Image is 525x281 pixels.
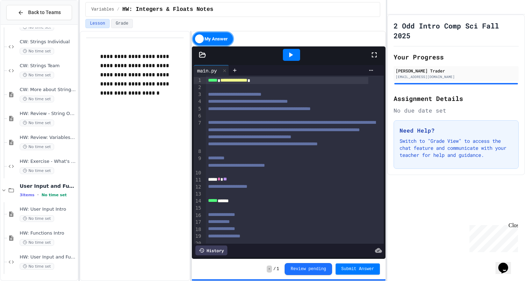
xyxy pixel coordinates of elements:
div: 13 [194,191,202,198]
span: No time set [20,239,54,246]
span: No time set [20,72,54,78]
span: No time set [20,263,54,270]
span: CW: More about String Operators [20,87,76,93]
div: 3 [194,91,202,98]
span: CW: Strings Individual [20,39,76,45]
div: 17 [194,219,202,226]
div: 1 [194,77,202,84]
div: 7 [194,120,202,148]
div: 8 [194,148,202,155]
button: Lesson [85,19,110,28]
iframe: chat widget [467,222,518,252]
div: 10 [194,170,202,177]
span: No time set [20,215,54,222]
div: 5 [194,106,202,113]
span: HW: Review - String Operators [20,111,76,117]
iframe: chat widget [495,253,518,274]
span: 1 [277,266,279,272]
span: / [273,266,276,272]
span: User Input and Functions [20,183,76,189]
button: Back to Teams [6,5,72,20]
span: / [117,7,119,12]
div: 16 [194,212,202,219]
div: main.py [194,67,220,74]
div: 20 [194,240,202,247]
div: 11 [194,177,202,184]
span: HW: Integers & Floats Notes [122,5,213,14]
span: CW: Strings Team [20,63,76,69]
span: HW: User Input and Functions [20,254,76,260]
button: Grade [111,19,133,28]
div: 6 [194,113,202,120]
h2: Your Progress [394,52,519,62]
div: [PERSON_NAME] Trader [396,68,517,74]
button: Submit Answer [336,263,380,275]
span: No time set [20,120,54,126]
div: 19 [194,233,202,240]
span: HW: Functions Intro [20,230,76,236]
span: 3 items [20,193,34,197]
div: main.py [194,65,229,76]
span: HW: User Input Intro [20,206,76,212]
div: 9 [194,155,202,170]
div: [EMAIL_ADDRESS][DOMAIN_NAME] [396,74,517,79]
span: No time set [20,167,54,174]
div: 12 [194,184,202,191]
span: Submit Answer [341,266,374,272]
div: 4 [194,98,202,105]
span: • [37,192,39,198]
span: No time set [20,143,54,150]
p: Switch to "Grade View" to access the chat feature and communicate with your teacher for help and ... [400,138,513,159]
span: No time set [20,48,54,55]
span: HW: Exercise - What's the Type? [20,159,76,165]
div: 18 [194,226,202,233]
span: No time set [20,96,54,102]
button: Review pending [285,263,332,275]
span: No time set [41,193,67,197]
span: HW: Review: Variables and Data Types [20,135,76,141]
h3: Need Help? [400,126,513,135]
div: History [195,245,227,255]
span: Variables [91,7,114,12]
div: 2 [194,84,202,91]
div: 14 [194,198,202,205]
span: No time set [20,24,54,31]
div: Chat with us now!Close [3,3,48,45]
h1: 2 Odd Intro Comp Sci Fall 2025 [394,21,519,40]
span: Back to Teams [28,9,61,16]
span: - [267,266,272,273]
div: 15 [194,205,202,212]
div: No due date set [394,106,519,115]
h2: Assignment Details [394,94,519,103]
